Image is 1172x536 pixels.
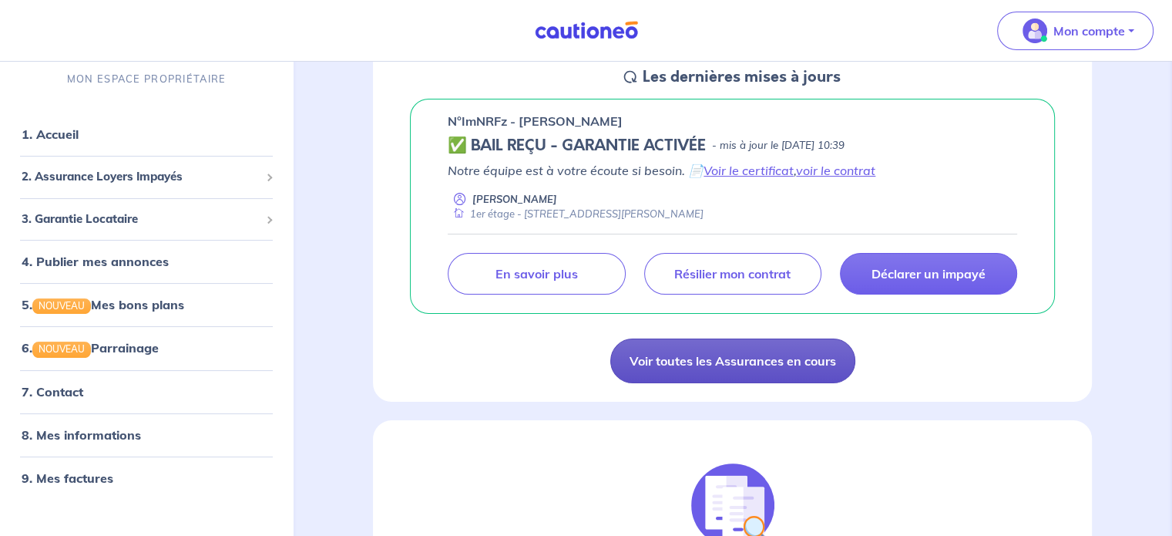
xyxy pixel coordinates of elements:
a: En savoir plus [448,253,625,295]
a: 7. Contact [22,384,83,399]
img: illu_account_valid_menu.svg [1023,19,1047,43]
a: 6.NOUVEAUParrainage [22,341,159,356]
h5: Les dernières mises à jours [643,68,841,86]
div: 2. Assurance Loyers Impayés [6,163,287,193]
a: 4. Publier mes annonces [22,255,169,270]
a: Résilier mon contrat [644,253,821,295]
p: Mon compte [1053,22,1125,40]
a: Voir toutes les Assurances en cours [610,339,855,383]
div: 1er étage - [STREET_ADDRESS][PERSON_NAME] [448,207,704,221]
a: 8. Mes informations [22,427,141,443]
div: 7. Contact [6,376,287,407]
p: En savoir plus [495,266,577,281]
p: [PERSON_NAME] [472,192,557,207]
a: 1. Accueil [22,127,79,143]
a: Déclarer un impayé [840,253,1017,295]
img: Cautioneo [529,21,644,40]
a: Voir le certificat [704,163,794,178]
div: 5.NOUVEAUMes bons plans [6,290,287,321]
span: 2. Assurance Loyers Impayés [22,169,260,187]
p: Notre équipe est à votre écoute si besoin. 📄 , [448,161,1017,180]
p: - mis à jour le [DATE] 10:39 [712,138,845,153]
div: 6.NOUVEAUParrainage [6,333,287,364]
h5: ✅ BAIL REÇU - GARANTIE ACTIVÉE [448,137,706,155]
button: illu_account_valid_menu.svgMon compte [997,12,1154,50]
div: state: CONTRACT-VALIDATED, Context: NEW,CHOOSE-CERTIFICATE,ALONE,LESSOR-DOCUMENTS [448,137,1017,155]
div: 3. Garantie Locataire [6,204,287,234]
div: 4. Publier mes annonces [6,247,287,278]
a: voir le contrat [796,163,875,178]
a: 5.NOUVEAUMes bons plans [22,298,184,313]
p: n°ImNRFz - [PERSON_NAME] [448,112,623,130]
div: 8. Mes informations [6,420,287,450]
span: 3. Garantie Locataire [22,211,260,228]
div: 1. Accueil [6,120,287,150]
p: Résilier mon contrat [674,266,791,281]
div: 9. Mes factures [6,463,287,494]
a: 9. Mes factures [22,470,113,486]
p: Déclarer un impayé [871,266,986,281]
p: MON ESPACE PROPRIÉTAIRE [67,72,226,87]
